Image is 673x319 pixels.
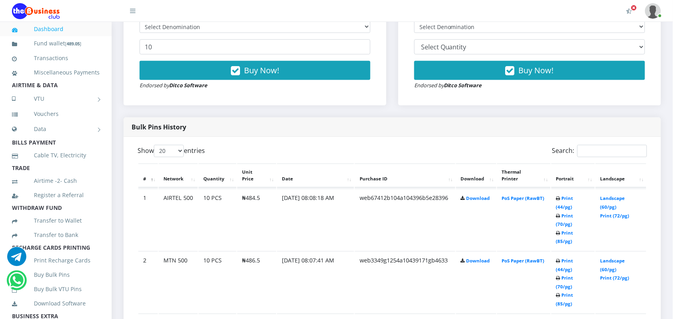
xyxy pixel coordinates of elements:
[169,82,207,89] strong: Ditco Software
[466,258,490,264] a: Download
[12,89,100,109] a: VTU
[355,164,455,188] th: Purchase ID: activate to sort column ascending
[502,258,545,264] a: PoS Paper (RawBT)
[552,145,647,157] label: Search:
[277,164,354,188] th: Date: activate to sort column ascending
[67,41,80,47] b: 489.05
[444,82,482,89] strong: Ditco Software
[12,266,100,284] a: Buy Bulk Pins
[645,3,661,19] img: User
[556,213,573,228] a: Print (70/pg)
[138,251,158,313] td: 2
[600,196,625,210] a: Landscape (60/pg)
[159,164,198,188] th: Network: activate to sort column ascending
[502,196,545,202] a: PoS Paper (RawBT)
[12,280,100,298] a: Buy Bulk VTU Pins
[12,146,100,164] a: Cable TV, Electricity
[65,41,81,47] small: [ ]
[12,105,100,123] a: Vouchers
[556,196,573,210] a: Print (44/pg)
[277,251,354,313] td: [DATE] 08:07:41 AM
[556,230,573,245] a: Print (85/pg)
[132,123,186,131] strong: Bulk Pins History
[355,189,455,251] td: web67412b104a104396b5e28396
[12,226,100,244] a: Transfer to Bank
[8,277,25,290] a: Chat for support
[12,294,100,313] a: Download Software
[355,251,455,313] td: web3349g1254a10439171gb4633
[12,20,100,38] a: Dashboard
[414,61,645,80] button: Buy Now!
[199,164,236,188] th: Quantity: activate to sort column ascending
[12,63,100,82] a: Miscellaneous Payments
[12,119,100,139] a: Data
[140,39,370,55] input: Enter Quantity
[237,189,276,251] td: ₦484.5
[140,61,370,80] button: Buy Now!
[244,65,279,76] span: Buy Now!
[456,164,496,188] th: Download: activate to sort column ascending
[556,275,573,290] a: Print (70/pg)
[414,82,482,89] small: Endorsed by
[631,5,637,11] span: Activate Your Membership
[277,189,354,251] td: [DATE] 08:08:18 AM
[138,164,158,188] th: #: activate to sort column descending
[600,258,625,273] a: Landscape (60/pg)
[600,275,630,281] a: Print (72/pg)
[237,251,276,313] td: ₦486.5
[12,251,100,270] a: Print Recharge Cards
[556,292,573,307] a: Print (85/pg)
[199,189,236,251] td: 10 PCS
[12,34,100,53] a: Fund wallet[489.05]
[154,145,184,157] select: Showentries
[12,49,100,67] a: Transactions
[138,145,205,157] label: Show entries
[12,186,100,204] a: Register a Referral
[12,211,100,230] a: Transfer to Wallet
[519,65,554,76] span: Buy Now!
[159,189,198,251] td: AIRTEL 500
[159,251,198,313] td: MTN 500
[7,253,26,266] a: Chat for support
[12,3,60,19] img: Logo
[199,251,236,313] td: 10 PCS
[596,164,646,188] th: Landscape: activate to sort column ascending
[556,258,573,273] a: Print (44/pg)
[626,8,632,14] i: Activate Your Membership
[551,164,595,188] th: Portrait: activate to sort column ascending
[466,196,490,202] a: Download
[140,82,207,89] small: Endorsed by
[237,164,276,188] th: Unit Price: activate to sort column ascending
[497,164,551,188] th: Thermal Printer: activate to sort column ascending
[138,189,158,251] td: 1
[12,172,100,190] a: Airtime -2- Cash
[577,145,647,157] input: Search:
[600,213,630,219] a: Print (72/pg)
